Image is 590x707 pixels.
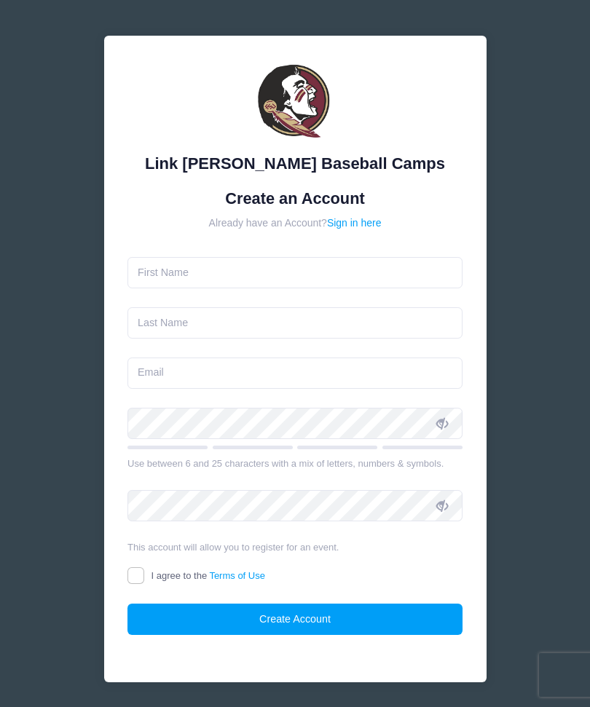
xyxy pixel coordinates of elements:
div: This account will allow you to register for an event. [127,540,463,555]
a: Terms of Use [209,570,265,581]
img: Link Jarrett Baseball Camps [251,59,339,146]
input: I agree to theTerms of Use [127,567,144,584]
h1: Create an Account [127,189,463,208]
button: Create Account [127,604,463,635]
div: Link [PERSON_NAME] Baseball Camps [127,151,463,175]
input: First Name [127,257,463,288]
span: I agree to the [152,570,265,581]
a: Sign in here [327,217,382,229]
div: Use between 6 and 25 characters with a mix of letters, numbers & symbols. [127,457,463,471]
input: Last Name [127,307,463,339]
div: Already have an Account? [127,216,463,231]
input: Email [127,358,463,389]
